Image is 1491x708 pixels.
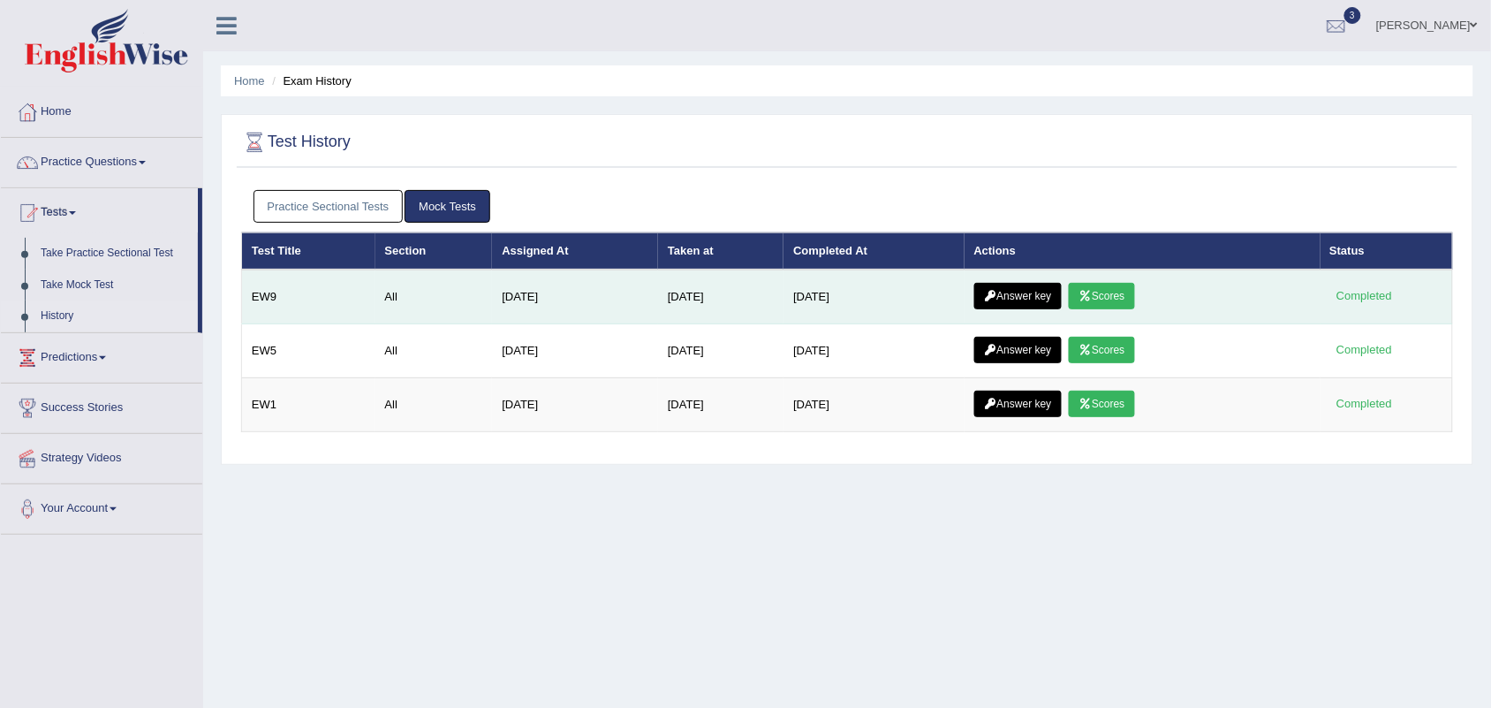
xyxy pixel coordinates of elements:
td: [DATE] [658,324,783,378]
td: [DATE] [658,270,783,324]
td: [DATE] [658,378,783,432]
td: [DATE] [783,324,964,378]
td: [DATE] [492,270,658,324]
h2: Test History [241,129,351,156]
td: [DATE] [783,270,964,324]
a: Answer key [974,283,1062,309]
a: Scores [1069,391,1134,417]
th: Status [1321,232,1453,270]
td: All [375,324,493,378]
a: Mock Tests [405,190,490,223]
th: Assigned At [492,232,658,270]
a: Scores [1069,337,1134,363]
a: Take Practice Sectional Test [33,238,198,270]
a: Tests [1,188,198,232]
th: Completed At [783,232,964,270]
th: Actions [965,232,1321,270]
td: All [375,270,493,324]
li: Exam History [268,72,352,89]
span: 3 [1344,7,1362,24]
a: Practice Sectional Tests [254,190,404,223]
th: Taken at [658,232,783,270]
a: History [33,301,198,332]
a: Strategy Videos [1,434,202,478]
div: Completed [1330,287,1399,306]
th: Section [375,232,493,270]
a: Take Mock Test [33,270,198,301]
a: Predictions [1,333,202,377]
a: Answer key [974,337,1062,363]
td: EW1 [242,378,375,432]
td: All [375,378,493,432]
a: Success Stories [1,384,202,428]
td: [DATE] [492,324,658,378]
th: Test Title [242,232,375,270]
a: Answer key [974,391,1062,417]
a: Practice Questions [1,138,202,182]
div: Completed [1330,395,1399,414]
a: Your Account [1,484,202,529]
a: Scores [1069,283,1134,309]
td: EW9 [242,270,375,324]
a: Home [234,74,265,88]
div: Completed [1330,341,1399,360]
td: [DATE] [492,378,658,432]
td: EW5 [242,324,375,378]
a: Home [1,88,202,132]
td: [DATE] [783,378,964,432]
